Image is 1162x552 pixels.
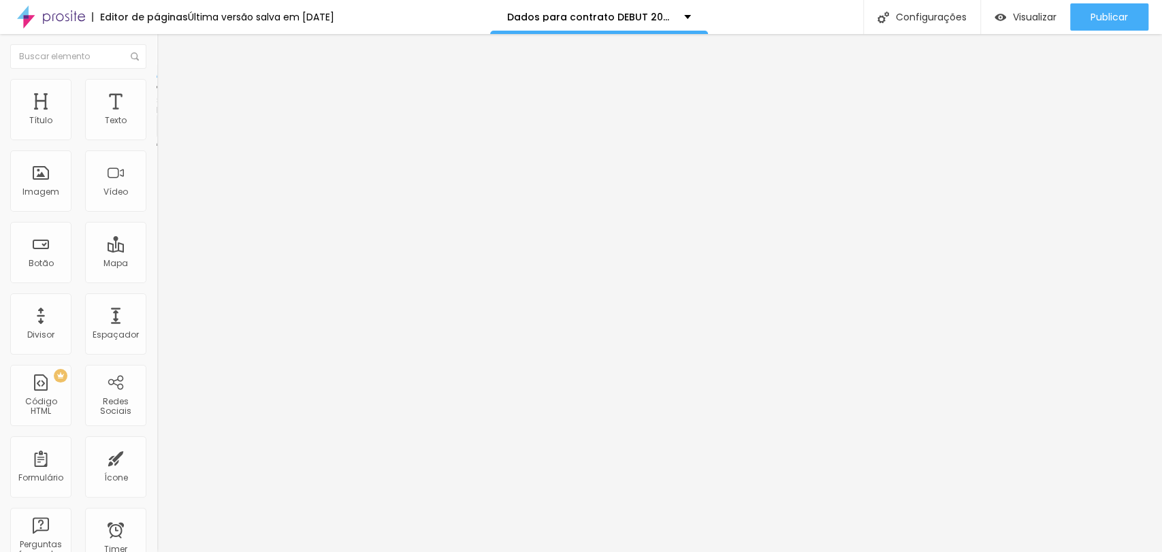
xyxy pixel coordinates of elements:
div: Editor de páginas [92,12,188,22]
iframe: Editor [157,34,1162,552]
span: Publicar [1091,12,1128,22]
div: Espaçador [93,330,139,340]
img: Icone [131,52,139,61]
span: Visualizar [1013,12,1056,22]
button: Publicar [1070,3,1148,31]
div: Divisor [27,330,54,340]
div: Título [29,116,52,125]
div: Mapa [103,259,128,268]
div: Texto [105,116,127,125]
div: Ícone [104,473,128,483]
div: Imagem [22,187,59,197]
img: view-1.svg [995,12,1006,23]
div: Redes Sociais [88,397,142,417]
div: Botão [29,259,54,268]
div: Última versão salva em [DATE] [188,12,334,22]
div: Formulário [18,473,63,483]
input: Buscar elemento [10,44,146,69]
img: Icone [877,12,889,23]
button: Visualizar [981,3,1070,31]
p: Dados para contrato DEBUT 2025 [507,12,674,22]
div: Código HTML [14,397,67,417]
div: Vídeo [103,187,128,197]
